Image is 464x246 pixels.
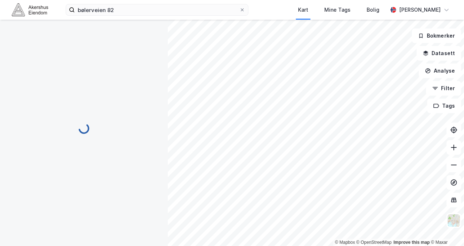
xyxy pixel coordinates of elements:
button: Bokmerker [412,28,461,43]
a: Improve this map [394,240,430,245]
button: Datasett [417,46,461,61]
button: Analyse [419,64,461,78]
iframe: Chat Widget [428,211,464,246]
div: [PERSON_NAME] [399,5,441,14]
img: akershus-eiendom-logo.9091f326c980b4bce74ccdd9f866810c.svg [12,3,48,16]
a: Mapbox [335,240,355,245]
input: Søk på adresse, matrikkel, gårdeiere, leietakere eller personer [75,4,239,15]
button: Filter [426,81,461,96]
div: Kontrollprogram for chat [428,211,464,246]
div: Bolig [367,5,379,14]
div: Kart [298,5,308,14]
div: Mine Tags [324,5,351,14]
img: spinner.a6d8c91a73a9ac5275cf975e30b51cfb.svg [78,123,90,134]
a: OpenStreetMap [356,240,392,245]
button: Tags [427,99,461,113]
